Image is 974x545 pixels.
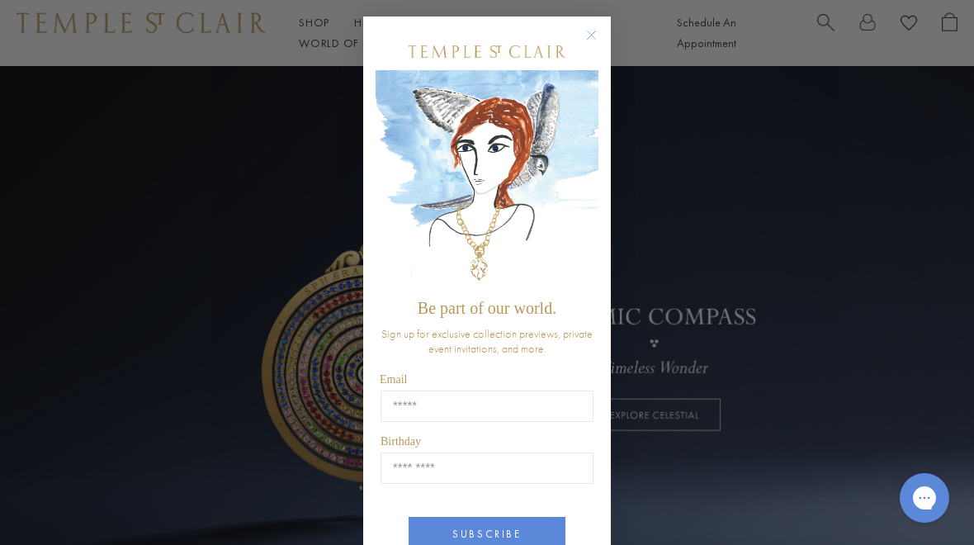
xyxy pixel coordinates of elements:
iframe: Gorgias live chat messenger [891,467,957,528]
span: Be part of our world. [418,299,556,317]
img: c4a9eb12-d91a-4d4a-8ee0-386386f4f338.jpeg [376,70,598,291]
input: Email [381,391,593,422]
span: Birthday [381,435,421,448]
img: Temple St. Clair [409,45,565,58]
span: Email [380,373,407,386]
button: Close dialog [589,33,610,54]
span: Sign up for exclusive collection previews, private event invitations, and more. [381,326,593,356]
